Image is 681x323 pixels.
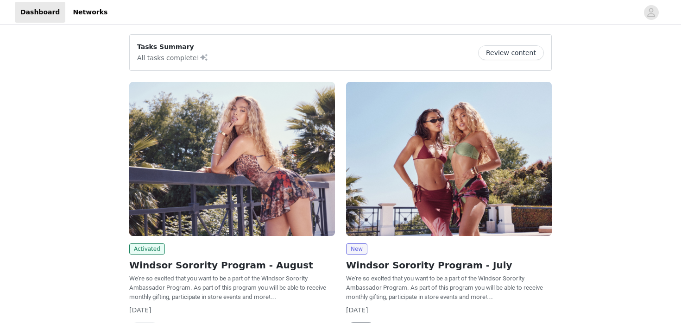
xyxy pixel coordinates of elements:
img: Windsor [129,82,335,236]
a: Networks [67,2,113,23]
img: Windsor [346,82,552,236]
span: We're so excited that you want to be a part of the Windsor Sorority Ambassador Program. As part o... [346,275,543,300]
p: All tasks complete! [137,52,208,63]
a: Dashboard [15,2,65,23]
span: [DATE] [346,306,368,314]
p: Tasks Summary [137,42,208,52]
span: [DATE] [129,306,151,314]
h2: Windsor Sorority Program - August [129,258,335,272]
h2: Windsor Sorority Program - July [346,258,552,272]
span: Activated [129,243,165,255]
div: avatar [647,5,656,20]
span: New [346,243,367,255]
button: Review content [478,45,544,60]
span: We're so excited that you want to be a part of the Windsor Sorority Ambassador Program. As part o... [129,275,326,300]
